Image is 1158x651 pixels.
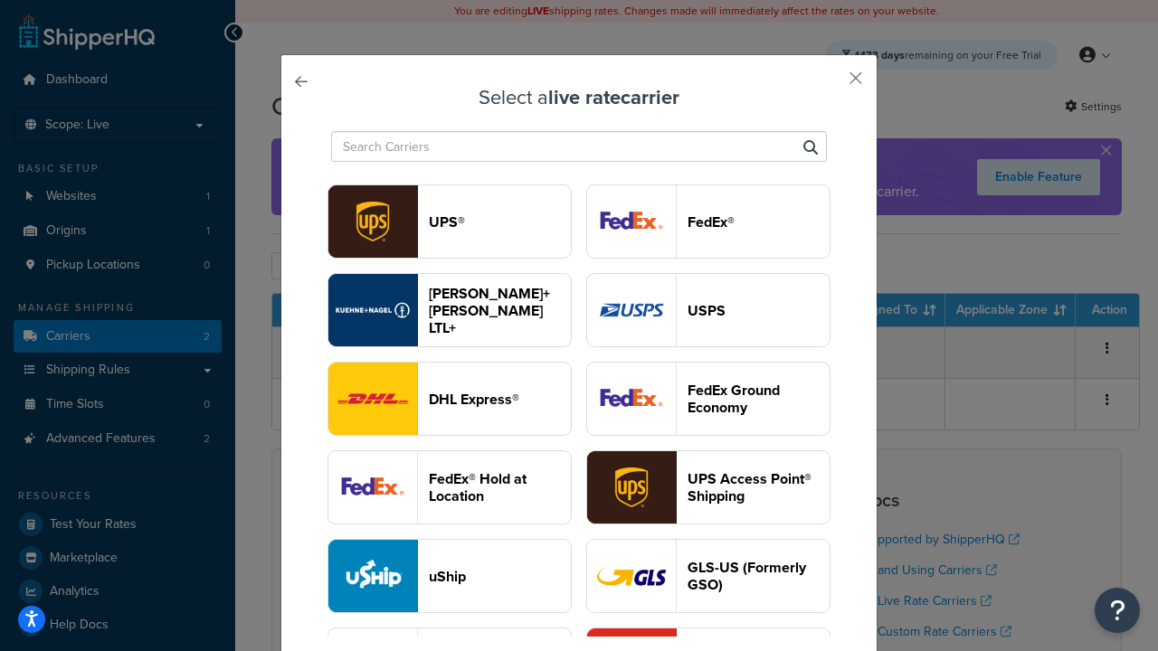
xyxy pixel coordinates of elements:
h3: Select a [327,87,831,108]
header: FedEx® [688,213,830,231]
header: uShip [429,568,571,585]
button: gso logoGLS-US (Formerly GSO) [586,539,831,613]
header: UPS Access Point® Shipping [688,470,830,505]
img: fedExLocation logo [328,451,417,524]
header: [PERSON_NAME]+[PERSON_NAME] LTL+ [429,285,571,336]
img: uShip logo [328,540,417,612]
header: DHL Express® [429,391,571,408]
input: Search Carriers [331,131,827,162]
button: uShip logouShip [327,539,572,613]
img: ups logo [328,185,417,258]
button: dhl logoDHL Express® [327,362,572,436]
img: smartPost logo [587,363,676,435]
button: usps logoUSPS [586,273,831,347]
button: Open Resource Center [1095,588,1140,633]
header: UPS® [429,213,571,231]
img: fedEx logo [587,185,676,258]
button: fedExLocation logoFedEx® Hold at Location [327,450,572,524]
header: FedEx® Hold at Location [429,470,571,505]
header: USPS [688,302,830,319]
img: accessPoint logo [587,451,676,524]
button: smartPost logoFedEx Ground Economy [586,362,831,436]
img: reTransFreight logo [328,274,417,346]
img: dhl logo [328,363,417,435]
button: fedEx logoFedEx® [586,184,831,259]
img: usps logo [587,274,676,346]
img: gso logo [587,540,676,612]
button: ups logoUPS® [327,184,572,259]
strong: live rate carrier [548,82,679,112]
button: reTransFreight logo[PERSON_NAME]+[PERSON_NAME] LTL+ [327,273,572,347]
header: GLS-US (Formerly GSO) [688,559,830,593]
button: accessPoint logoUPS Access Point® Shipping [586,450,831,524]
header: FedEx Ground Economy [688,382,830,416]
